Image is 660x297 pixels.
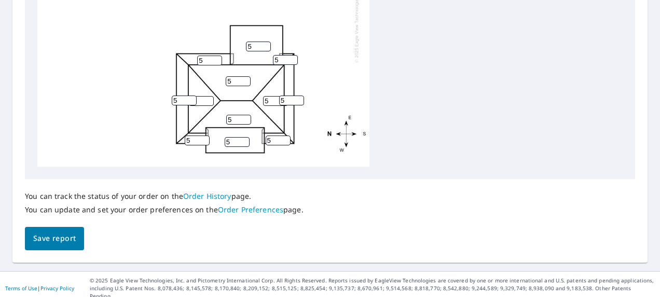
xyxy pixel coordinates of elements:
[40,285,74,292] a: Privacy Policy
[33,232,76,245] span: Save report
[218,205,283,214] a: Order Preferences
[25,192,304,201] p: You can track the status of your order on the page.
[183,191,231,201] a: Order History
[25,227,84,250] button: Save report
[5,285,37,292] a: Terms of Use
[5,285,74,291] p: |
[25,205,304,214] p: You can update and set your order preferences on the page.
